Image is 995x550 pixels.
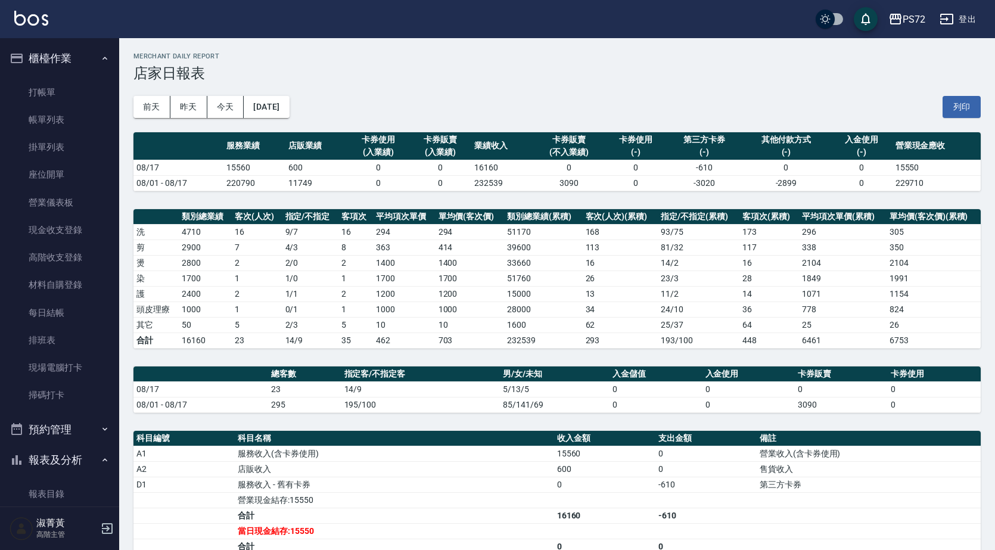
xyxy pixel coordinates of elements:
td: 洗 [133,224,179,240]
table: a dense table [133,366,981,413]
th: 指定/不指定 [282,209,339,225]
td: 16160 [179,333,232,348]
td: 染 [133,271,179,286]
td: 10 [373,317,436,333]
td: 5/13/5 [500,381,610,397]
td: -3020 [667,175,742,191]
td: 26 [887,317,981,333]
td: 81 / 32 [658,240,739,255]
th: 收入金額 [554,431,655,446]
td: 414 [436,240,505,255]
td: 338 [799,240,887,255]
div: 其他付款方式 [745,133,827,146]
a: 帳單列表 [5,106,114,133]
td: 1700 [179,271,232,286]
div: (入業績) [412,146,468,159]
h3: 店家日報表 [133,65,981,82]
td: A1 [133,446,235,461]
td: 1600 [504,317,582,333]
a: 座位開單 [5,161,114,188]
td: 1991 [887,271,981,286]
td: 13 [583,286,658,302]
div: PS72 [903,12,925,27]
th: 服務業績 [223,132,285,160]
th: 客項次(累積) [739,209,799,225]
p: 高階主管 [36,529,97,540]
td: 08/17 [133,381,268,397]
table: a dense table [133,209,981,349]
td: 1 [232,271,282,286]
td: 294 [373,224,436,240]
td: 8 [338,240,373,255]
td: 1400 [373,255,436,271]
td: 08/01 - 08/17 [133,397,268,412]
td: 2 / 0 [282,255,339,271]
td: 220790 [223,175,285,191]
div: (-) [834,146,890,159]
td: 3090 [795,397,888,412]
button: 預約管理 [5,414,114,445]
td: 25 [799,317,887,333]
td: 0 [409,175,471,191]
td: 62 [583,317,658,333]
td: 0 [888,397,981,412]
td: 16 [583,255,658,271]
button: 昨天 [170,96,207,118]
td: 50 [179,317,232,333]
td: 193/100 [658,333,739,348]
td: 778 [799,302,887,317]
th: 卡券販賣 [795,366,888,382]
th: 備註 [757,431,981,446]
th: 指定/不指定(累積) [658,209,739,225]
td: 1000 [179,302,232,317]
td: 5 [338,317,373,333]
td: 195/100 [341,397,500,412]
td: 14/9 [282,333,339,348]
a: 材料自購登錄 [5,271,114,299]
td: 16 [338,224,373,240]
td: 服務收入(含卡券使用) [235,446,554,461]
td: 117 [739,240,799,255]
td: 1 [232,302,282,317]
td: 824 [887,302,981,317]
td: 15550 [893,160,981,175]
td: 2400 [179,286,232,302]
th: 類別總業績(累積) [504,209,582,225]
td: 600 [554,461,655,477]
td: 0 [554,477,655,492]
td: 1200 [436,286,505,302]
td: 462 [373,333,436,348]
td: 51170 [504,224,582,240]
h5: 淑菁黃 [36,517,97,529]
th: 營業現金應收 [893,132,981,160]
td: 1000 [436,302,505,317]
td: 9 / 7 [282,224,339,240]
div: (-) [670,146,739,159]
td: 15560 [223,160,285,175]
td: 第三方卡券 [757,477,981,492]
td: 護 [133,286,179,302]
td: 15560 [554,446,655,461]
td: 16 [232,224,282,240]
td: 113 [583,240,658,255]
td: 5 [232,317,282,333]
td: 11 / 2 [658,286,739,302]
td: 28000 [504,302,582,317]
td: 2104 [799,255,887,271]
a: 現場電腦打卡 [5,354,114,381]
div: (-) [745,146,827,159]
td: 14 [739,286,799,302]
td: 店販收入 [235,461,554,477]
td: D1 [133,477,235,492]
td: -610 [655,508,757,523]
td: 14 / 2 [658,255,739,271]
td: 0 [605,175,667,191]
td: 其它 [133,317,179,333]
a: 每日結帳 [5,299,114,327]
td: 0 [655,461,757,477]
a: 現金收支登錄 [5,216,114,244]
td: 1200 [373,286,436,302]
td: 229710 [893,175,981,191]
a: 高階收支登錄 [5,244,114,271]
td: 6753 [887,333,981,348]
